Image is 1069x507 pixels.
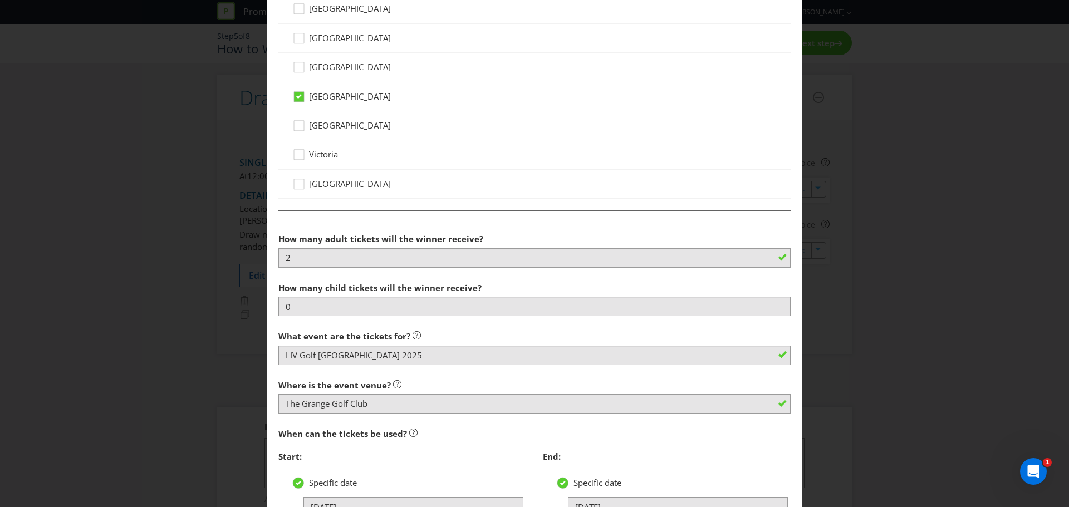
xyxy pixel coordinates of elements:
iframe: Intercom live chat [1020,458,1047,485]
span: End: [543,451,561,462]
input: the Starlight Children's Foundation Star Ball Melbourne 2017 [278,346,791,365]
span: How many child tickets will the winner receive? [278,282,482,293]
span: [GEOGRAPHIC_DATA] [309,3,391,14]
span: Victoria [309,149,338,160]
span: Where is the event venue? [278,380,391,391]
span: [GEOGRAPHIC_DATA] [309,120,391,131]
span: Start: [278,451,302,462]
span: When can the tickets be used? [278,428,407,439]
span: [GEOGRAPHIC_DATA] [309,91,391,102]
span: [GEOGRAPHIC_DATA] [309,32,391,43]
input: the Plaza Ballroom, Regent Theatre, Melbourne [278,394,791,414]
span: Specific date [309,477,357,488]
span: How many adult tickets will the winner receive? [278,233,483,244]
span: Specific date [573,477,621,488]
span: What event are the tickets for? [278,331,410,342]
span: 1 [1043,458,1052,467]
span: [GEOGRAPHIC_DATA] [309,178,391,189]
span: [GEOGRAPHIC_DATA] [309,61,391,72]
